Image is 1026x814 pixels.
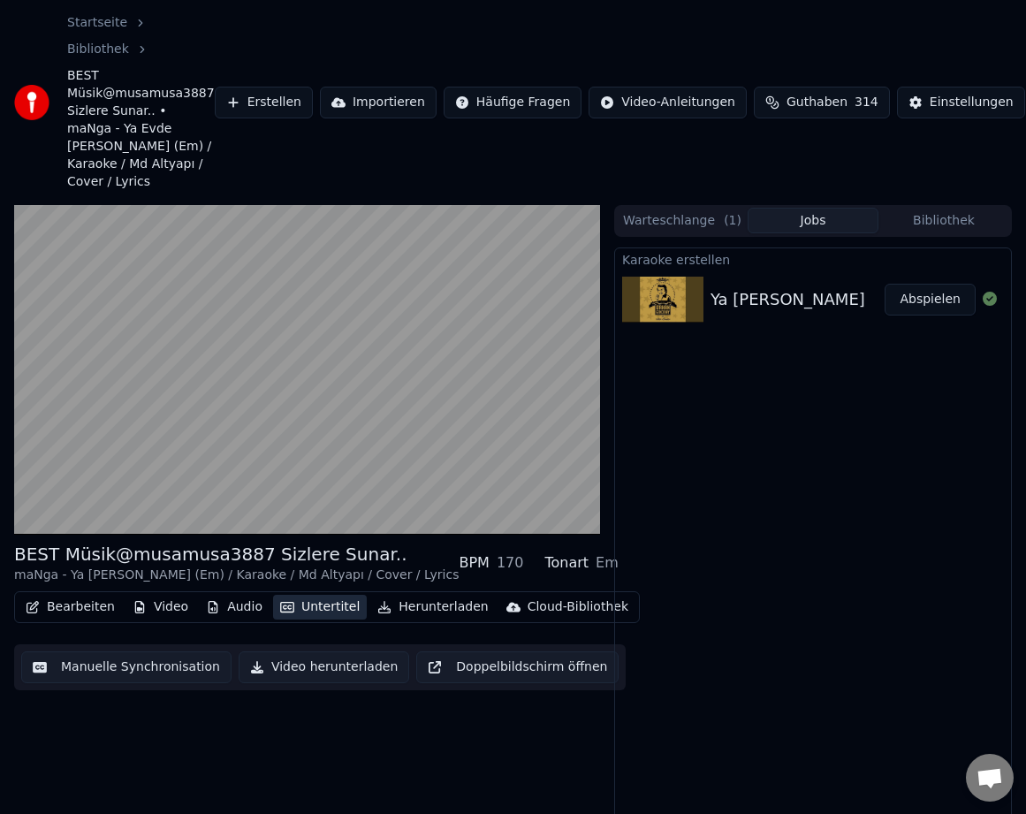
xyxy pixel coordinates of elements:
[711,287,865,312] div: Ya [PERSON_NAME]
[787,94,847,111] span: Guthaben
[589,87,747,118] button: Video-Anleitungen
[199,595,270,620] button: Audio
[67,67,215,191] span: BEST Müsik@musamusa3887 Sizlere Sunar.. • maNga - Ya Evde [PERSON_NAME] (Em) / Karaoke / Md Altya...
[370,595,495,620] button: Herunterladen
[67,14,215,191] nav: breadcrumb
[21,651,232,683] button: Manuelle Synchronisation
[14,567,459,584] div: maNga - Ya [PERSON_NAME] (Em) / Karaoke / Md Altyapı / Cover / Lyrics
[615,248,1011,270] div: Karaoke erstellen
[14,85,49,120] img: youka
[596,552,619,574] div: Em
[444,87,582,118] button: Häufige Fragen
[885,284,976,316] button: Abspielen
[617,208,748,233] button: Warteschlange
[748,208,878,233] button: Jobs
[966,754,1014,802] a: Chat öffnen
[14,542,459,567] div: BEST Müsik@musamusa3887 Sizlere Sunar..
[67,41,129,58] a: Bibliothek
[930,94,1014,111] div: Einstellungen
[855,94,878,111] span: 314
[67,14,127,32] a: Startseite
[215,87,313,118] button: Erstellen
[19,595,122,620] button: Bearbeiten
[125,595,195,620] button: Video
[320,87,437,118] button: Importieren
[416,651,619,683] button: Doppelbildschirm öffnen
[897,87,1025,118] button: Einstellungen
[273,595,367,620] button: Untertitel
[239,651,409,683] button: Video herunterladen
[497,552,524,574] div: 170
[724,212,741,230] span: ( 1 )
[878,208,1009,233] button: Bibliothek
[754,87,890,118] button: Guthaben314
[544,552,589,574] div: Tonart
[528,598,628,616] div: Cloud-Bibliothek
[459,552,489,574] div: BPM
